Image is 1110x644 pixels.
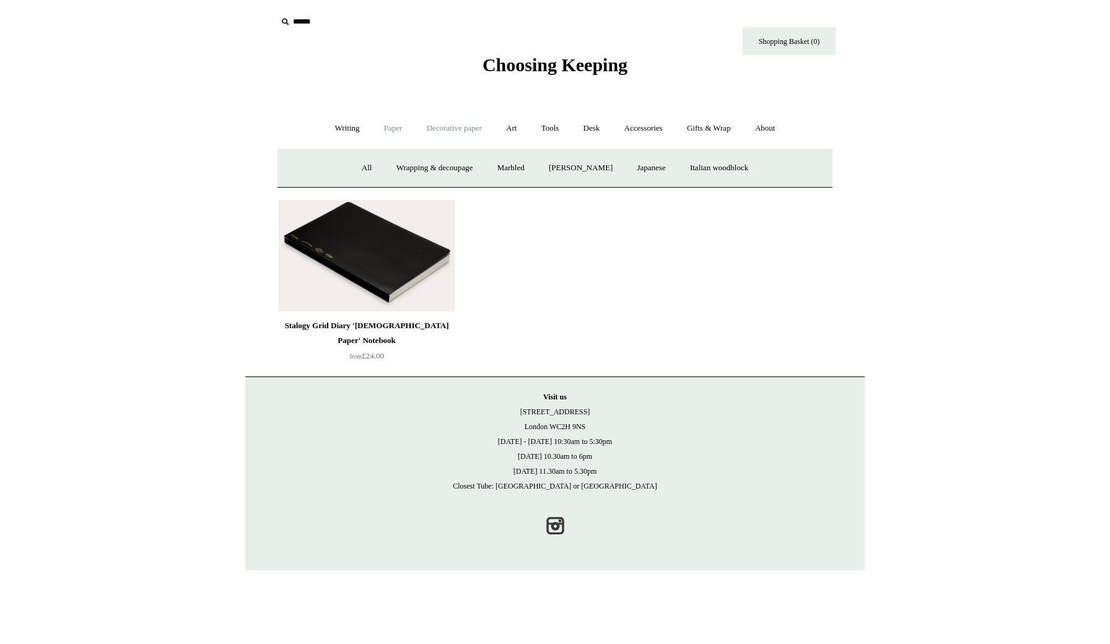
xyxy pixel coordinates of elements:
[613,112,674,145] a: Accessories
[279,318,455,369] a: Stalogy Grid Diary '[DEMOGRAPHIC_DATA] Paper' Notebook from£24.00
[744,112,787,145] a: About
[483,54,627,75] span: Choosing Keeping
[282,318,452,348] div: Stalogy Grid Diary '[DEMOGRAPHIC_DATA] Paper' Notebook
[483,64,627,73] a: Choosing Keeping
[538,152,624,185] a: [PERSON_NAME]
[279,200,455,311] a: Stalogy Grid Diary 'Bible Paper' Notebook Stalogy Grid Diary 'Bible Paper' Notebook
[279,200,455,311] img: Stalogy Grid Diary 'Bible Paper' Notebook
[572,112,611,145] a: Desk
[416,112,493,145] a: Decorative paper
[349,353,362,360] span: from
[351,152,383,185] a: All
[349,351,384,360] span: £24.00
[373,112,414,145] a: Paper
[676,112,742,145] a: Gifts & Wrap
[626,152,676,185] a: Japanese
[679,152,759,185] a: Italian woodblock
[543,393,567,401] strong: Visit us
[385,152,484,185] a: Wrapping & decoupage
[743,27,836,55] a: Shopping Basket (0)
[324,112,371,145] a: Writing
[258,389,852,494] p: [STREET_ADDRESS] London WC2H 9NS [DATE] - [DATE] 10:30am to 5:30pm [DATE] 10.30am to 6pm [DATE] 1...
[495,112,528,145] a: Art
[486,152,536,185] a: Marbled
[530,112,570,145] a: Tools
[541,512,569,539] a: Instagram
